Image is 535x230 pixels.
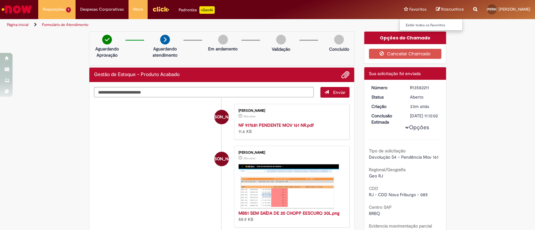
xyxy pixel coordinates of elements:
span: Requisições [43,6,65,13]
div: [PERSON_NAME] [239,109,343,113]
span: Enviar [333,89,345,95]
time: 30/09/2025 15:09:57 [243,115,255,118]
img: img-circle-grey.png [218,35,228,44]
time: 30/09/2025 15:09:50 [243,156,255,160]
dt: Número [367,84,405,91]
div: Padroniza [179,6,215,14]
div: 11.6 KB [239,122,343,135]
button: Enviar [320,87,349,98]
div: R13582211 [410,84,439,91]
button: Cancelar Chamado [369,49,441,59]
span: [PERSON_NAME] [499,7,530,12]
span: [PERSON_NAME] [206,151,238,166]
span: RJ - CDD Nova Friburgo - 085 [369,192,428,197]
span: Devolução S4 – Pendência Mov 161 [369,154,438,160]
div: Opções do Chamado [364,32,446,44]
div: Juliana Rosa De Oliveira [214,152,229,166]
img: ServiceNow [1,3,33,16]
span: Despesas Corporativas [80,6,124,13]
span: Rascunhos [441,6,464,12]
b: CDD [369,186,378,191]
b: Tipo de solicitação [369,148,406,154]
img: check-circle-green.png [102,35,112,44]
span: [PERSON_NAME] [487,7,511,11]
a: MB51 SEM SAÍDA DE 20 CHOPP EESCURO 30L.png [239,210,339,216]
dt: Status [367,94,405,100]
span: Geo RJ [369,173,383,179]
textarea: Digite sua mensagem aqui... [94,87,314,98]
p: Aguardando atendimento [150,46,180,58]
a: NF 917681 PENDENTE MOV 161 NR.pdf [239,122,314,128]
dt: Conclusão Estimada [367,113,405,125]
p: Concluído [329,46,349,52]
p: Aguardando Aprovação [92,46,122,58]
p: +GenAi [199,6,215,14]
ul: Trilhas de página [5,19,352,31]
h2: Gestão de Estoque – Produto Acabado Histórico de tíquete [94,72,180,78]
span: 33m atrás [410,104,429,109]
a: Página inicial [7,22,29,27]
div: [PERSON_NAME] [239,151,343,155]
ul: Favoritos [399,19,463,31]
span: 35m atrás [243,156,255,160]
dt: Criação [367,103,405,110]
div: 55.9 KB [239,210,343,222]
img: click_logo_yellow_360x200.png [152,4,169,14]
b: Regional/Geografia [369,167,406,172]
div: [DATE] 11:12:02 [410,113,439,119]
a: Exibir todos os Favoritos [400,22,469,29]
div: 30/09/2025 15:11:58 [410,103,439,110]
a: Formulário de Atendimento [42,22,88,27]
a: Rascunhos [436,7,464,13]
span: 1 [66,7,71,13]
img: img-circle-grey.png [276,35,286,44]
b: Centro SAP [369,204,392,210]
div: Juliana Rosa De Oliveira [214,110,229,124]
button: Adicionar anexos [341,71,349,79]
span: BRBQ [369,211,380,216]
span: Favoritos [409,6,427,13]
span: Sua solicitação foi enviada [369,71,421,76]
img: arrow-next.png [160,35,170,44]
div: Aberto [410,94,439,100]
time: 30/09/2025 15:11:58 [410,104,429,109]
p: Em andamento [208,46,238,52]
span: [PERSON_NAME] [206,110,238,125]
p: Validação [272,46,290,52]
span: More [133,6,143,13]
span: 35m atrás [243,115,255,118]
img: img-circle-grey.png [334,35,344,44]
